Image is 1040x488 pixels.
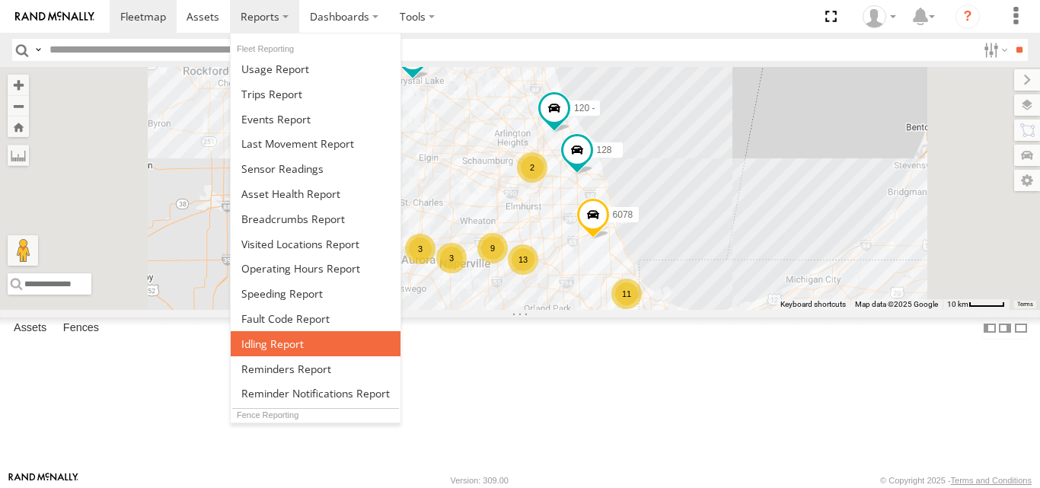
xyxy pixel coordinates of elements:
label: Assets [6,318,54,340]
span: 6078 [613,209,633,220]
a: Asset Operating Hours Report [231,256,400,281]
button: Zoom Home [8,116,29,137]
a: Breadcrumbs Report [231,206,400,231]
div: 9 [477,233,508,263]
a: Last Movement Report [231,131,400,156]
div: 13 [508,244,538,275]
a: Terms and Conditions [951,476,1032,485]
a: Fault Code Report [231,306,400,331]
label: Search Filter Options [978,39,1010,61]
label: Search Query [32,39,44,61]
button: Drag Pegman onto the map to open Street View [8,235,38,266]
a: Usage Report [231,56,400,81]
div: 3 [405,234,435,264]
button: Zoom in [8,75,29,95]
span: 10 km [947,300,968,308]
a: Asset Health Report [231,181,400,206]
div: Version: 309.00 [451,476,509,485]
span: Map data ©2025 Google [855,300,938,308]
a: Visited Locations Report [231,231,400,257]
a: Reminders Report [231,356,400,381]
a: Idling Report [231,331,400,356]
label: Hide Summary Table [1013,317,1029,340]
a: Sensor Readings [231,156,400,181]
button: Zoom out [8,95,29,116]
div: © Copyright 2025 - [880,476,1032,485]
div: Ed Pruneda [857,5,901,28]
a: Full Events Report [231,107,400,132]
button: Map Scale: 10 km per 44 pixels [943,299,1010,310]
a: Visit our Website [8,473,78,488]
a: Terms (opens in new tab) [1017,301,1033,307]
button: Keyboard shortcuts [780,299,846,310]
a: Service Reminder Notifications Report [231,381,400,407]
img: rand-logo.svg [15,11,94,22]
a: Trips Report [231,81,400,107]
span: 128 [597,145,612,155]
label: Dock Summary Table to the Left [982,317,997,340]
div: 11 [611,279,642,309]
label: Map Settings [1014,170,1040,191]
a: Fleet Speed Report [231,281,400,306]
label: Fences [56,318,107,340]
a: Time in Fences Report [231,423,400,448]
span: 120 - [574,103,595,113]
i: ? [955,5,980,29]
label: Measure [8,145,29,166]
div: 2 [517,152,547,183]
div: 3 [436,243,467,273]
label: Dock Summary Table to the Right [997,317,1013,340]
